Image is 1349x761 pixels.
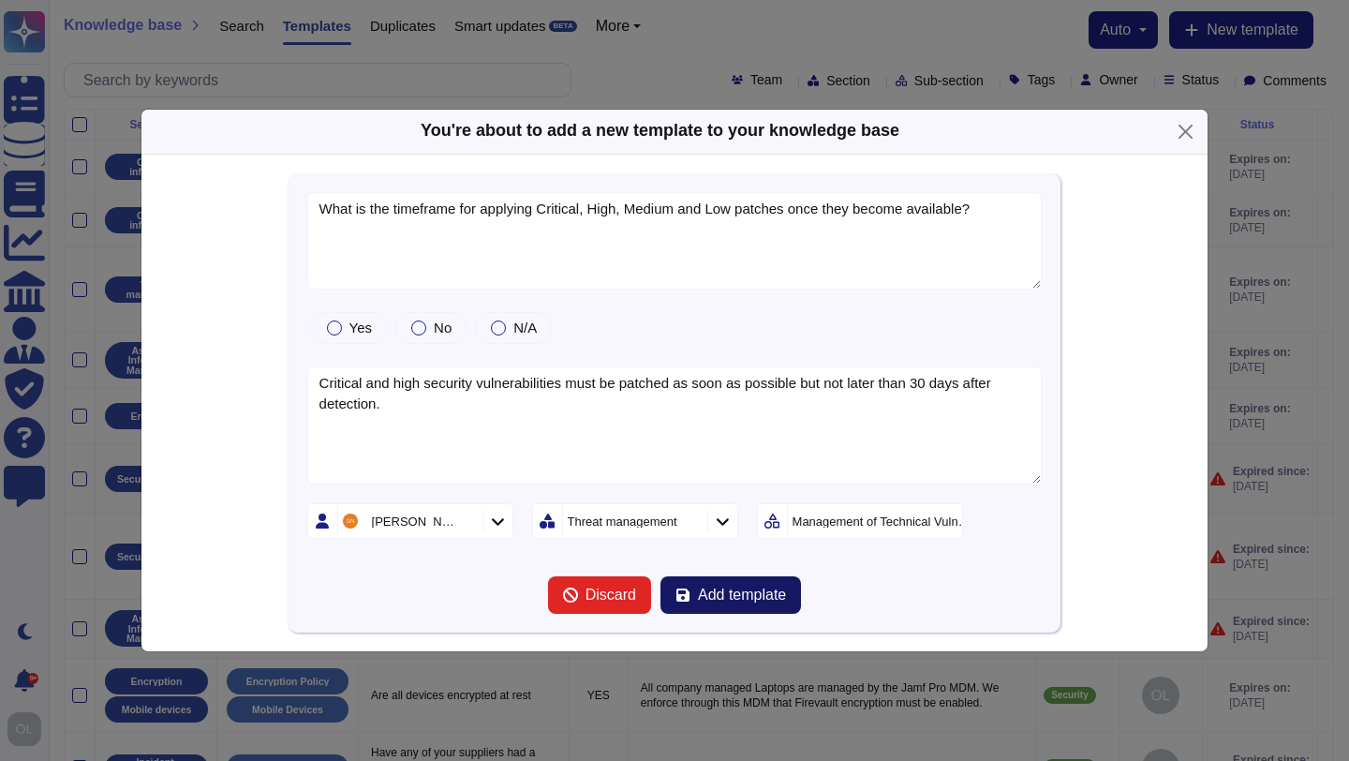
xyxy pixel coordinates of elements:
span: No [434,320,452,336]
span: Discard [586,588,636,603]
textarea: What is the timeframe for applying Critical, High, Medium and Low patches once they become availa... [307,192,1043,290]
div: [PERSON_NAME] [372,515,459,528]
button: Close [1171,117,1200,146]
span: Yes [349,320,372,336]
button: Discard [548,576,651,614]
button: Add template [660,576,801,614]
textarea: Critical and high security vulnerabilities must be patched as soon as possible but not later than... [307,366,1043,485]
div: Management of Technical Vulnerabilities [793,515,973,528]
b: You're about to add a new template to your knowledge base [421,121,899,140]
div: Threat management [568,515,677,528]
span: N/A [513,320,537,336]
img: user [343,514,358,529]
span: Add template [698,588,786,603]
